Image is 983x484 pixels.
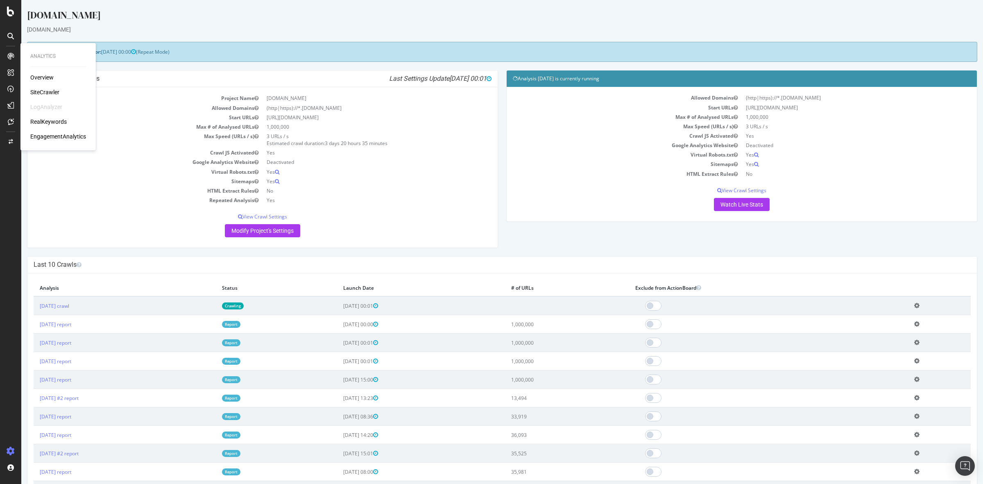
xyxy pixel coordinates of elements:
[12,48,80,55] strong: Next Launch Scheduled for:
[241,157,470,167] td: Deactivated
[12,177,241,186] td: Sitemaps
[18,413,50,420] a: [DATE] report
[12,122,241,132] td: Max # of Analysed URLs
[484,334,608,352] td: 1,000,000
[322,468,357,475] span: [DATE] 08:00
[491,159,720,169] td: Sitemaps
[12,261,949,269] h4: Last 10 Crawls
[484,279,608,296] th: # of URLs
[201,358,219,365] a: Report
[491,103,720,112] td: Start URLs
[241,122,470,132] td: 1,000,000
[322,321,357,328] span: [DATE] 00:00
[12,186,241,195] td: HTML Extract Rules
[368,75,470,83] i: Last Settings Update
[322,450,357,457] span: [DATE] 15:01
[12,75,470,83] h4: Project Global Settings
[484,352,608,370] td: 1,000,000
[30,88,59,96] a: SiteCrawler
[720,112,949,122] td: 1,000,000
[241,177,470,186] td: Yes
[316,279,484,296] th: Launch Date
[491,122,720,131] td: Max Speed (URLs / s)
[18,450,57,457] a: [DATE] #2 report
[322,339,357,346] span: [DATE] 00:01
[720,122,949,131] td: 3 URLs / s
[322,376,357,383] span: [DATE] 15:00
[241,167,470,177] td: Yes
[484,370,608,389] td: 1,000,000
[491,150,720,159] td: Virtual Robots.txt
[201,302,222,309] a: Crawling
[18,321,50,328] a: [DATE] report
[18,468,50,475] a: [DATE] report
[322,358,357,365] span: [DATE] 00:01
[12,167,241,177] td: Virtual Robots.txt
[608,279,887,296] th: Exclude from ActionBoard
[12,103,241,113] td: Allowed Domains
[720,93,949,102] td: (http|https)://*.[DOMAIN_NAME]
[720,159,949,169] td: Yes
[6,25,956,34] div: [DOMAIN_NAME]
[18,376,50,383] a: [DATE] report
[12,132,241,148] td: Max Speed (URLs / s)
[201,395,219,402] a: Report
[30,73,54,82] a: Overview
[18,358,50,365] a: [DATE] report
[201,321,219,328] a: Report
[6,42,956,62] div: (Repeat Mode)
[30,132,86,141] div: EngagementAnalytics
[201,339,219,346] a: Report
[80,48,115,55] span: [DATE] 00:00
[201,376,219,383] a: Report
[322,395,357,402] span: [DATE] 13:23
[484,315,608,334] td: 1,000,000
[18,395,57,402] a: [DATE] #2 report
[720,141,949,150] td: Deactivated
[322,302,357,309] span: [DATE] 00:01
[241,195,470,205] td: Yes
[484,444,608,463] td: 35,525
[241,186,470,195] td: No
[201,450,219,457] a: Report
[241,148,470,157] td: Yes
[6,8,956,25] div: [DOMAIN_NAME]
[201,468,219,475] a: Report
[204,224,279,237] a: Modify Project's Settings
[491,75,949,83] h4: Analysis [DATE] is currently running
[693,198,748,211] a: Watch Live Stats
[955,456,975,476] div: Open Intercom Messenger
[491,93,720,102] td: Allowed Domains
[720,150,949,159] td: Yes
[484,426,608,444] td: 36,093
[241,93,470,103] td: [DOMAIN_NAME]
[720,169,949,179] td: No
[201,413,219,420] a: Report
[195,279,316,296] th: Status
[30,103,62,111] div: LogAnalyzer
[428,75,470,82] span: [DATE] 00:01
[491,112,720,122] td: Max # of Analysed URLs
[18,339,50,346] a: [DATE] report
[18,432,50,439] a: [DATE] report
[322,432,357,439] span: [DATE] 14:20
[241,113,470,122] td: [URL][DOMAIN_NAME]
[484,463,608,481] td: 35,981
[12,279,195,296] th: Analysis
[484,389,608,407] td: 13,494
[491,131,720,141] td: Crawl JS Activated
[12,157,241,167] td: Google Analytics Website
[30,118,67,126] a: RealKeywords
[12,93,241,103] td: Project Name
[30,53,86,60] div: Analytics
[12,113,241,122] td: Start URLs
[241,132,470,148] td: 3 URLs / s Estimated crawl duration:
[304,140,366,147] span: 3 days 20 hours 35 minutes
[484,407,608,426] td: 33,919
[12,148,241,157] td: Crawl JS Activated
[720,103,949,112] td: [URL][DOMAIN_NAME]
[720,131,949,141] td: Yes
